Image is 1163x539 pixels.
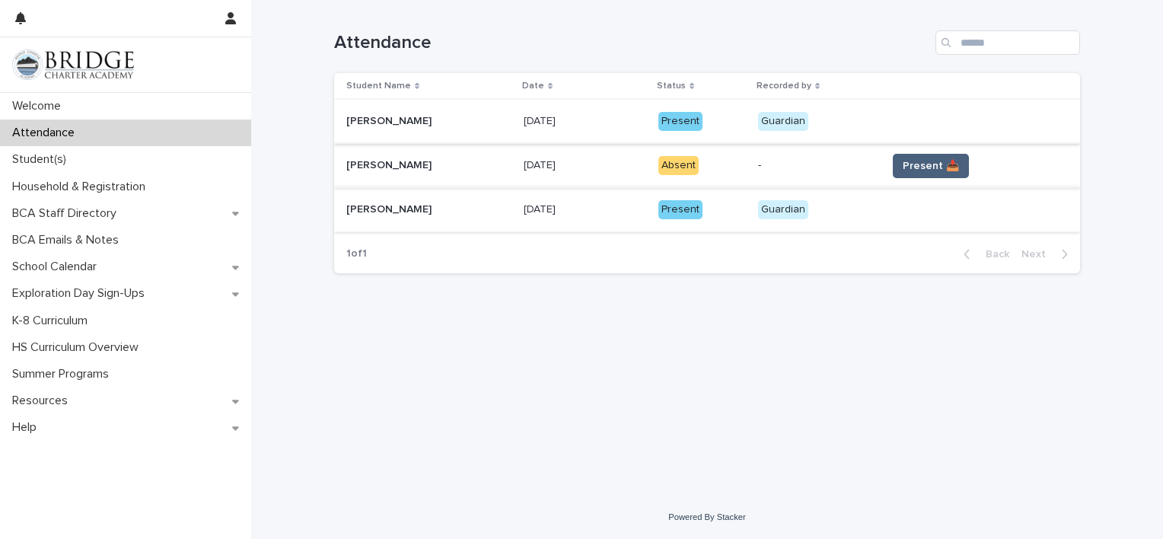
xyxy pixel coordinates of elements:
div: Guardian [758,200,808,219]
tr: [PERSON_NAME][PERSON_NAME] [DATE][DATE] PresentGuardian [334,187,1080,231]
p: Recorded by [757,78,811,94]
img: V1C1m3IdTEidaUdm9Hs0 [12,49,134,80]
p: [PERSON_NAME] [346,156,435,172]
h1: Attendance [334,32,929,54]
span: Present 📥 [903,158,959,174]
p: [PERSON_NAME] [346,200,435,216]
div: Guardian [758,112,808,131]
p: Date [522,78,544,94]
p: Resources [6,394,80,408]
p: - [758,159,875,172]
button: Back [951,247,1015,261]
p: BCA Emails & Notes [6,233,131,247]
button: Next [1015,247,1080,261]
p: [PERSON_NAME] [346,112,435,128]
p: [DATE] [524,156,559,172]
p: BCA Staff Directory [6,206,129,221]
tr: [PERSON_NAME][PERSON_NAME] [DATE][DATE] Absent-Present 📥 [334,144,1080,188]
div: Present [658,200,703,219]
p: Exploration Day Sign-Ups [6,286,157,301]
p: Summer Programs [6,367,121,381]
p: [DATE] [524,200,559,216]
p: Student Name [346,78,411,94]
a: Powered By Stacker [668,512,745,521]
p: 1 of 1 [334,235,379,273]
input: Search [935,30,1080,55]
p: [DATE] [524,112,559,128]
p: Household & Registration [6,180,158,194]
span: Next [1021,249,1055,260]
p: Welcome [6,99,73,113]
p: Student(s) [6,152,78,167]
div: Absent [658,156,699,175]
button: Present 📥 [893,154,969,178]
span: Back [977,249,1009,260]
p: Attendance [6,126,87,140]
p: Status [657,78,686,94]
p: Help [6,420,49,435]
div: Present [658,112,703,131]
p: HS Curriculum Overview [6,340,151,355]
tr: [PERSON_NAME][PERSON_NAME] [DATE][DATE] PresentGuardian [334,100,1080,144]
p: K-8 Curriculum [6,314,100,328]
p: School Calendar [6,260,109,274]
